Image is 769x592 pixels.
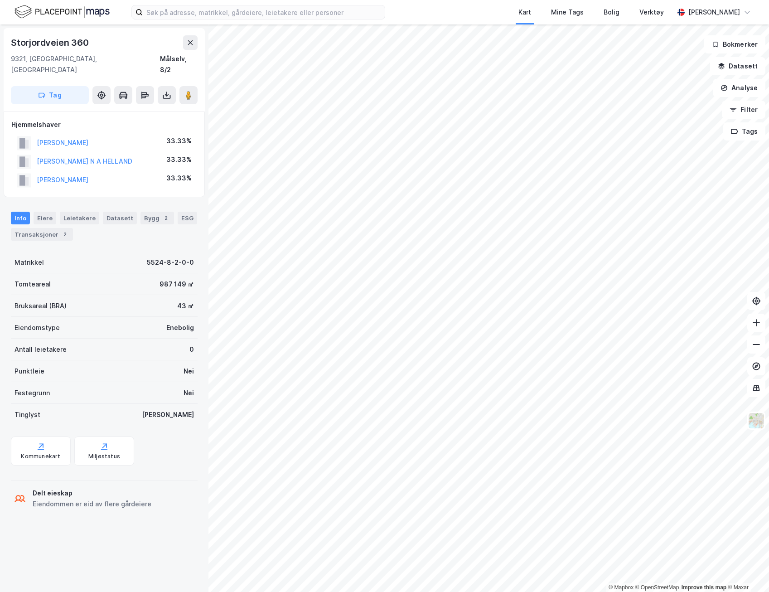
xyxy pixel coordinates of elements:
a: Improve this map [682,584,726,591]
div: [PERSON_NAME] [688,7,740,18]
div: [PERSON_NAME] [142,409,194,420]
div: 33.33% [166,154,192,165]
div: Bygg [140,212,174,224]
div: Bolig [604,7,619,18]
div: 33.33% [166,173,192,184]
div: Delt eieskap [33,488,151,499]
div: Matrikkel [15,257,44,268]
div: Kommunekart [21,453,60,460]
div: 33.33% [166,136,192,146]
div: Verktøy [639,7,664,18]
div: 9321, [GEOGRAPHIC_DATA], [GEOGRAPHIC_DATA] [11,53,160,75]
div: Antall leietakere [15,344,67,355]
div: Transaksjoner [11,228,73,241]
input: Søk på adresse, matrikkel, gårdeiere, leietakere eller personer [143,5,385,19]
div: Eiendommen er eid av flere gårdeiere [33,499,151,510]
div: 5524-8-2-0-0 [147,257,194,268]
a: Mapbox [609,584,634,591]
div: 2 [60,230,69,239]
div: 43 ㎡ [177,301,194,311]
div: Info [11,212,30,224]
div: Hjemmelshaver [11,119,197,130]
div: 0 [189,344,194,355]
div: Eiere [34,212,56,224]
button: Datasett [710,57,765,75]
div: Storjordveien 360 [11,35,91,50]
div: ESG [178,212,197,224]
div: Kontrollprogram for chat [724,548,769,592]
div: Festegrunn [15,388,50,398]
div: Målselv, 8/2 [160,53,198,75]
img: logo.f888ab2527a4732fd821a326f86c7f29.svg [15,4,110,20]
div: Punktleie [15,366,44,377]
div: Miljøstatus [88,453,120,460]
button: Bokmerker [704,35,765,53]
div: Kart [518,7,531,18]
button: Tag [11,86,89,104]
div: 2 [161,214,170,223]
button: Filter [722,101,765,119]
button: Tags [723,122,765,141]
div: Nei [184,366,194,377]
iframe: Chat Widget [724,548,769,592]
div: Enebolig [166,322,194,333]
div: Leietakere [60,212,99,224]
img: Z [748,412,765,429]
div: 987 149 ㎡ [160,279,194,290]
div: Bruksareal (BRA) [15,301,67,311]
div: Tinglyst [15,409,40,420]
div: Eiendomstype [15,322,60,333]
div: Mine Tags [551,7,584,18]
div: Datasett [103,212,137,224]
div: Tomteareal [15,279,51,290]
button: Analyse [713,79,765,97]
a: OpenStreetMap [635,584,679,591]
div: Nei [184,388,194,398]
